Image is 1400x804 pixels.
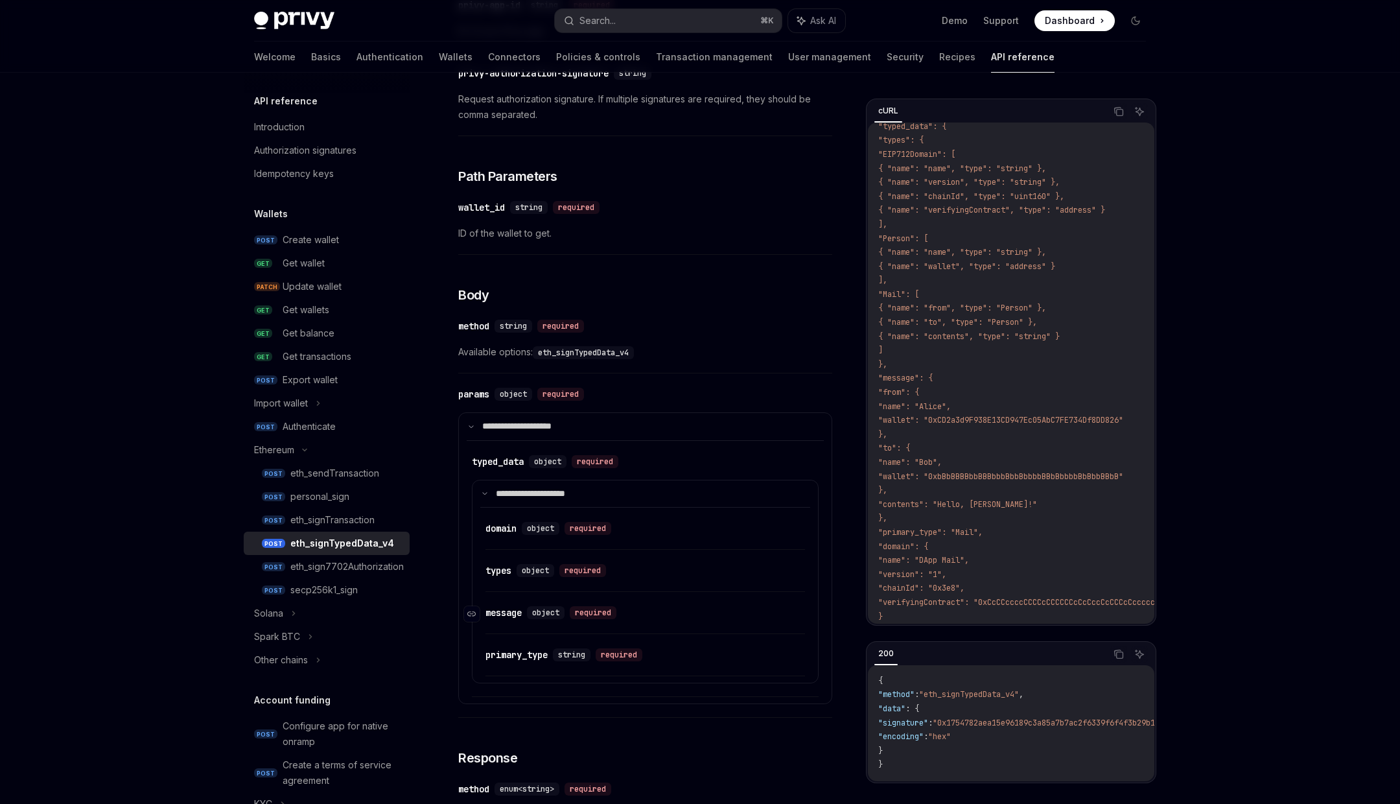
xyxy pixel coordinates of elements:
span: POST [262,585,285,595]
div: domain [485,522,517,535]
span: Ask AI [810,14,836,27]
div: Import wallet [254,396,308,411]
div: 200 [874,646,898,661]
a: GETGet wallet [244,252,410,275]
span: GET [254,352,272,362]
span: "wallet": "0xCD2a3d9F938E13CD947Ec05AbC7FE734Df8DD826" [878,415,1123,425]
span: "contents": "Hello, [PERSON_NAME]!" [878,499,1037,510]
a: POSTsecp256k1_sign [244,578,410,602]
span: ] [878,345,883,355]
span: "eth_signTypedData_v4" [919,689,1019,700]
span: { "name": "name", "type": "string" }, [878,247,1046,257]
div: required [553,201,600,214]
a: POSTeth_sign7702Authorization [244,555,410,578]
a: Authentication [356,41,423,73]
span: { "name": "contents", "type": "string" } [878,331,1060,342]
span: }, [878,485,887,495]
div: Configure app for native onramp [283,718,402,750]
span: Available options: [458,344,832,360]
span: : [915,689,919,700]
div: Export wallet [283,372,338,388]
div: required [559,564,606,577]
a: Connectors [488,41,541,73]
span: "to": { [878,443,910,453]
a: Recipes [939,41,975,73]
div: method [458,783,489,796]
span: Response [458,749,517,767]
a: POSTCreate a terms of service agreement [244,753,410,792]
button: Toggle dark mode [1125,10,1146,31]
span: POST [262,492,285,502]
div: Idempotency keys [254,166,334,182]
a: POSTeth_signTypedData_v4 [244,532,410,555]
span: Dashboard [1045,14,1095,27]
a: Transaction management [656,41,773,73]
span: "encoding" [878,731,924,742]
span: POST [262,469,285,479]
span: "verifyingContract": "0xCcCCccccCCCCcCCCCCCcCcCccCcCCCcCcccccccC" [878,597,1173,608]
div: Authenticate [283,419,336,434]
span: enum<string> [500,784,554,794]
div: required [565,522,611,535]
span: GET [254,329,272,338]
span: "method" [878,689,915,700]
div: typed_data [472,455,524,468]
span: : { [905,703,919,714]
span: object [500,389,527,399]
span: { "name": "verifyingContract", "type": "address" } [878,205,1105,215]
div: required [537,388,584,401]
div: wallet_id [458,201,505,214]
span: "EIP712Domain": [ [878,149,955,160]
a: Navigate to header [464,601,486,627]
span: { "name": "name", "type": "string" }, [878,163,1046,174]
a: POSTpersonal_sign [244,485,410,508]
div: Search... [579,13,616,29]
div: eth_sign7702Authorization [290,559,404,574]
span: object [522,565,549,576]
span: "data" [878,703,905,714]
button: Search...⌘K [555,9,782,32]
div: personal_sign [290,489,349,504]
span: POST [262,562,285,572]
span: { "name": "version", "type": "string" }, [878,177,1060,187]
span: POST [262,515,285,525]
span: ⌘ K [760,16,774,26]
span: object [534,456,561,467]
a: PATCHUpdate wallet [244,275,410,298]
div: Get wallet [283,255,325,271]
span: "signature" [878,718,928,728]
a: Basics [311,41,341,73]
div: Solana [254,606,283,621]
img: dark logo [254,12,334,30]
a: GETGet balance [244,322,410,345]
a: API reference [991,41,1055,73]
h5: Account funding [254,692,331,708]
a: Introduction [244,115,410,139]
span: ID of the wallet to get. [458,226,832,241]
span: POST [254,422,277,432]
span: "from": { [878,387,919,397]
span: POST [254,235,277,245]
span: "typed_data": { [878,121,946,132]
div: required [537,320,584,333]
a: Authorization signatures [244,139,410,162]
a: POSTConfigure app for native onramp [244,715,410,753]
span: : [924,731,928,742]
span: { "name": "chainId", "type": "uint160" }, [878,191,1064,202]
span: : [928,718,933,728]
div: Get transactions [283,349,351,364]
a: Idempotency keys [244,162,410,185]
div: cURL [874,103,902,119]
span: POST [254,768,277,778]
div: eth_sendTransaction [290,466,379,481]
span: string [558,650,585,660]
a: POSTAuthenticate [244,415,410,438]
span: "Mail": [ [878,289,919,300]
span: "hex" [928,731,951,742]
div: Authorization signatures [254,143,356,158]
div: required [596,648,642,661]
span: string [500,321,527,331]
span: "name": "Bob", [878,457,942,467]
button: Ask AI [1131,646,1148,663]
span: "Person": [ [878,233,928,244]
